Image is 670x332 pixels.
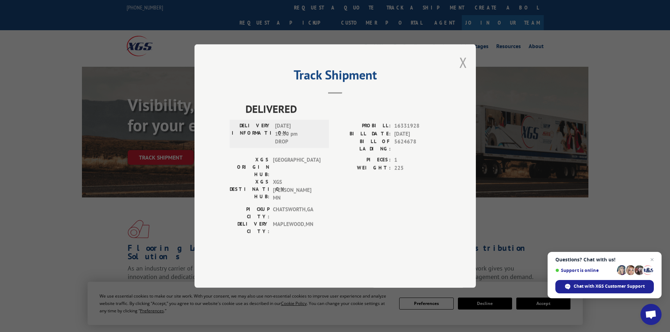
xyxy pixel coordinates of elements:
[555,268,614,273] span: Support is online
[273,178,320,202] span: XGS [PERSON_NAME] MN
[394,138,441,152] span: 5624678
[640,304,662,325] div: Open chat
[394,156,441,164] span: 1
[648,255,656,264] span: Close chat
[394,164,441,172] span: 225
[232,122,272,146] label: DELIVERY INFORMATION:
[273,220,320,235] span: MAPLEWOOD , MN
[335,156,391,164] label: PIECES:
[335,164,391,172] label: WEIGHT:
[230,156,269,178] label: XGS ORIGIN HUB:
[574,283,645,289] span: Chat with XGS Customer Support
[273,156,320,178] span: [GEOGRAPHIC_DATA]
[335,130,391,138] label: BILL DATE:
[230,206,269,220] label: PICKUP CITY:
[230,220,269,235] label: DELIVERY CITY:
[394,130,441,138] span: [DATE]
[273,206,320,220] span: CHATSWORTH , GA
[275,122,323,146] span: [DATE] 12:00 pm DROP
[335,122,391,130] label: PROBILL:
[230,178,269,202] label: XGS DESTINATION HUB:
[459,53,467,72] button: Close modal
[555,280,654,293] div: Chat with XGS Customer Support
[335,138,391,152] label: BILL OF LADING:
[394,122,441,130] span: 16331928
[230,70,441,83] h2: Track Shipment
[245,101,441,117] span: DELIVERED
[555,257,654,262] span: Questions? Chat with us!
